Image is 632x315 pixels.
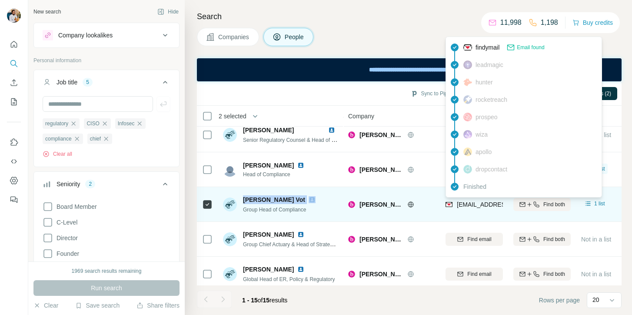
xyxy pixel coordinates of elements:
[243,171,308,178] span: Head of Compliance
[348,131,355,138] img: Logo of Beazley Group
[151,5,185,18] button: Hide
[7,134,21,150] button: Use Surfe on LinkedIn
[359,165,403,174] span: [PERSON_NAME] Group
[463,113,472,121] img: provider prospeo logo
[7,154,21,169] button: Use Surfe API
[581,271,611,278] span: Not in a list
[223,232,237,246] img: Avatar
[348,166,355,173] img: Logo of Beazley Group
[446,268,503,281] button: Find email
[517,44,544,51] span: Email found
[7,173,21,188] button: Dashboard
[359,235,403,244] span: [PERSON_NAME] Group
[243,265,294,274] span: [PERSON_NAME]
[513,268,571,281] button: Find both
[513,198,571,211] button: Find both
[543,270,565,278] span: Find both
[446,200,452,209] img: provider findymail logo
[467,235,491,243] span: Find email
[463,60,472,69] img: provider leadmagic logo
[243,207,306,213] span: Group Head of Compliance
[75,301,120,310] button: Save search
[463,43,472,52] img: provider findymail logo
[53,218,77,227] span: C-Level
[7,37,21,52] button: Quick start
[90,135,101,143] span: chief
[476,95,507,104] span: rocketreach
[242,297,287,304] span: results
[243,276,335,282] span: Global Head of ER, Policy & Regulatory
[197,58,622,81] iframe: Banner
[7,192,21,208] button: Feedback
[7,56,21,71] button: Search
[309,196,316,203] img: LinkedIn logo
[359,200,403,209] span: [PERSON_NAME] Group
[543,235,565,243] span: Find both
[359,270,403,278] span: [PERSON_NAME] Group
[581,236,611,243] span: Not in a list
[34,174,179,198] button: Seniority2
[594,200,605,208] span: 1 list
[243,127,294,134] span: [PERSON_NAME]
[243,230,294,239] span: [PERSON_NAME]
[58,31,113,40] div: Company lookalikes
[243,161,294,170] span: [PERSON_NAME]
[513,233,571,246] button: Find both
[348,112,374,121] span: Company
[594,165,605,173] span: 1 list
[118,120,135,127] span: Infosec
[297,231,304,238] img: LinkedIn logo
[572,17,613,29] button: Buy credits
[476,147,492,156] span: apollo
[223,163,237,177] img: Avatar
[72,267,142,275] div: 1969 search results remaining
[45,135,72,143] span: compliance
[33,57,180,64] p: Personal information
[463,78,472,86] img: provider hunter logo
[45,120,68,127] span: regulatory
[543,201,565,208] span: Find both
[7,75,21,90] button: Enrich CSV
[243,136,385,143] span: Senior Regulatory Counsel & Head of US Government Affairs
[242,297,258,304] span: 1 - 15
[348,236,355,243] img: Logo of Beazley Group
[476,78,493,87] span: hunter
[539,296,580,305] span: Rows per page
[57,78,77,87] div: Job title
[476,165,507,174] span: dropcontact
[463,130,472,139] img: provider wiza logo
[467,270,491,278] span: Find email
[258,297,263,304] span: of
[34,25,179,46] button: Company lookalikes
[476,43,499,52] span: findymail
[592,295,599,304] p: 20
[243,195,305,204] span: [PERSON_NAME] Vot
[359,131,403,139] span: [PERSON_NAME] Group
[285,33,305,41] span: People
[34,72,179,96] button: Job title5
[476,130,488,139] span: wiza
[328,127,335,134] img: LinkedIn logo
[218,33,250,41] span: Companies
[476,113,498,121] span: prospeo
[53,202,97,211] span: Board Member
[223,198,237,211] img: Avatar
[57,180,80,188] div: Seniority
[463,165,472,174] img: provider dropcontact logo
[197,10,622,23] h4: Search
[223,128,237,142] img: Avatar
[86,120,99,127] span: CISO
[263,297,270,304] span: 15
[348,271,355,278] img: Logo of Beazley Group
[500,17,522,28] p: 11,998
[457,201,610,208] span: [EMAIL_ADDRESS][PERSON_NAME][DOMAIN_NAME]
[83,78,93,86] div: 5
[297,266,304,273] img: LinkedIn logo
[85,180,95,188] div: 2
[219,112,246,121] span: 2 selected
[7,9,21,23] img: Avatar
[53,234,78,242] span: Director
[476,60,503,69] span: leadmagic
[297,162,304,169] img: LinkedIn logo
